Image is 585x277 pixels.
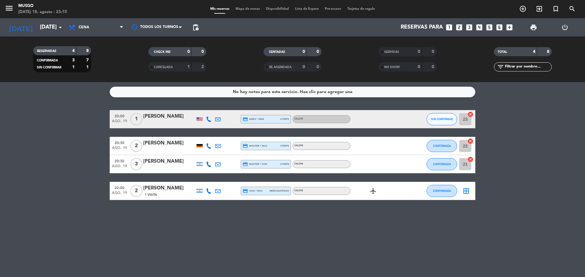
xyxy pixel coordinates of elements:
span: SERVIDAS [384,50,399,54]
span: ago. 19 [112,146,127,153]
strong: 0 [317,50,320,54]
i: looks_5 [485,23,493,31]
span: Mapa de mesas [232,7,263,11]
span: ago. 19 [112,119,127,126]
strong: 8 [86,49,90,53]
i: add_box [505,23,513,31]
button: CONFIRMADA [427,158,457,170]
i: power_settings_new [561,24,569,31]
span: Pre-acceso [322,7,344,11]
span: 3 [130,158,142,170]
div: No hay notas para este servicio. Haz clic para agregar una [233,88,353,95]
strong: 0 [418,50,420,54]
i: looks_two [455,23,463,31]
div: LOG OUT [549,18,580,36]
strong: 0 [432,65,435,69]
span: pending_actions [192,24,199,31]
i: credit_card [243,116,248,122]
span: 1 Visita [145,192,157,197]
span: SALON [294,118,303,120]
i: arrow_drop_down [57,24,64,31]
i: airplanemode_active [370,187,377,195]
strong: 3 [72,58,75,62]
span: NO SHOW [384,66,400,69]
span: SALON [294,163,303,165]
span: CONFIRMADA [433,189,451,192]
span: Cena [79,25,89,29]
span: SIN CONFIRMAR [431,117,453,121]
strong: 8 [547,50,551,54]
span: 20:30 [112,157,127,164]
span: master * 3725 [243,161,267,167]
span: SIN CONFIRMAR [37,66,61,69]
span: CANCELADA [154,66,173,69]
button: SIN CONFIRMAR [427,113,457,125]
div: Musgo [18,3,67,9]
span: stripe [280,117,289,121]
i: cancel [467,156,473,162]
strong: 4 [72,49,75,53]
span: SALON [294,144,303,147]
span: CONFIRMADA [433,162,451,166]
i: filter_list [497,63,504,71]
i: [DATE] [5,21,37,34]
i: add_circle_outline [519,5,526,12]
i: credit_card [243,188,248,194]
i: looks_4 [475,23,483,31]
span: CONFIRMADA [433,144,451,147]
span: Mis reservas [207,7,232,11]
span: 22:00 [112,184,127,191]
span: stripe [280,162,289,166]
span: Reservas para [401,24,443,30]
input: Filtrar por nombre... [504,64,551,70]
span: 1 [130,113,142,125]
strong: 4 [533,50,535,54]
span: CONFIRMADA [37,59,58,62]
span: 2 [130,140,142,152]
div: [PERSON_NAME] [143,113,195,120]
span: ago. 19 [112,191,127,198]
span: SENTADAS [269,50,285,54]
i: turned_in_not [552,5,559,12]
span: print [530,24,537,31]
div: [PERSON_NAME] [143,184,195,192]
span: RE AGENDADA [269,66,292,69]
button: CONFIRMADA [427,185,457,197]
i: looks_one [445,23,453,31]
strong: 1 [86,65,90,69]
i: menu [5,4,14,13]
span: Disponibilidad [263,7,292,11]
i: search [569,5,576,12]
span: amex * 2008 [243,116,264,122]
span: SALON [294,189,303,192]
strong: 1 [72,65,75,69]
div: [PERSON_NAME] [143,158,195,165]
strong: 0 [187,50,190,54]
div: [PERSON_NAME] [143,139,195,147]
i: credit_card [243,143,248,149]
strong: 7 [86,58,90,62]
div: [DATE] 18. agosto - 23:15 [18,9,67,15]
span: 2 [130,185,142,197]
i: exit_to_app [536,5,543,12]
strong: 0 [303,50,305,54]
i: looks_3 [465,23,473,31]
strong: 2 [201,65,205,69]
span: visa * 5014 [243,188,262,194]
span: stripe [280,144,289,148]
strong: 0 [201,50,205,54]
strong: 1 [187,65,190,69]
span: 20:30 [112,139,127,146]
strong: 0 [303,65,305,69]
span: Lista de Espera [292,7,322,11]
i: cancel [467,138,473,144]
button: CONFIRMADA [427,140,457,152]
i: cancel [467,111,473,117]
span: 20:00 [112,112,127,119]
span: ago. 19 [112,164,127,171]
i: looks_6 [495,23,503,31]
strong: 0 [317,65,320,69]
i: border_all [463,187,470,195]
i: credit_card [243,161,248,167]
button: menu [5,4,14,15]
